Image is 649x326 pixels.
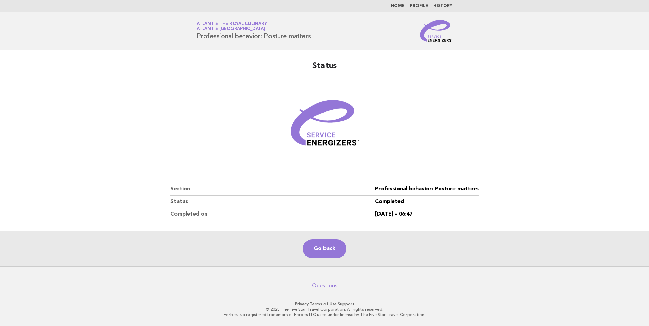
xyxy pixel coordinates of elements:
span: Atlantis [GEOGRAPHIC_DATA] [197,27,265,32]
a: History [433,4,452,8]
a: Profile [410,4,428,8]
dt: Status [170,196,375,208]
dd: Completed [375,196,479,208]
a: Support [338,302,354,306]
dd: [DATE] - 06:47 [375,208,479,220]
h2: Status [170,61,479,77]
dt: Section [170,183,375,196]
p: Forbes is a registered trademark of Forbes LLC used under license by The Five Star Travel Corpora... [117,312,532,318]
p: © 2025 The Five Star Travel Corporation. All rights reserved. [117,307,532,312]
p: · · [117,301,532,307]
a: Go back [303,239,346,258]
dd: Professional behavior: Posture matters [375,183,479,196]
a: Atlantis the Royal CulinaryAtlantis [GEOGRAPHIC_DATA] [197,22,267,31]
h1: Professional behavior: Posture matters [197,22,311,40]
a: Terms of Use [310,302,337,306]
img: Verified [284,85,365,167]
img: Service Energizers [420,20,452,42]
a: Home [391,4,405,8]
a: Questions [312,282,337,289]
a: Privacy [295,302,309,306]
dt: Completed on [170,208,375,220]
